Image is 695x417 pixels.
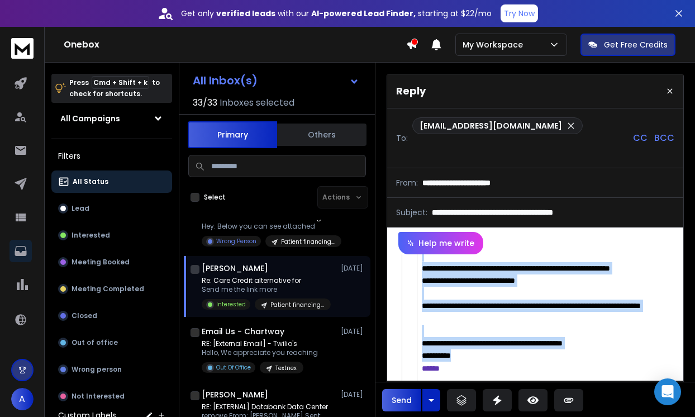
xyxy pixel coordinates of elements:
p: Interested [72,231,110,240]
p: To: [396,132,408,144]
label: Select [204,193,226,202]
button: All Campaigns [51,107,172,130]
h1: [PERSON_NAME] [202,389,268,400]
button: Closed [51,305,172,327]
p: Wrong Person [216,237,256,245]
strong: verified leads [216,8,275,19]
button: Wrong person [51,358,172,381]
p: Get only with our starting at $22/mo [181,8,492,19]
p: Closed [72,311,97,320]
button: All Status [51,170,172,193]
p: Patient financing 2.0 [281,238,335,246]
h1: All Campaigns [60,113,120,124]
p: [EMAIL_ADDRESS][DOMAIN_NAME] [420,120,562,131]
p: RE: [EXTERNAL] Databank Data Center [202,402,328,411]
button: Lead [51,197,172,220]
p: Wrong person [72,365,122,374]
p: BCC [654,131,674,145]
h1: Email Us - Chartway [202,326,284,337]
p: Re: Care Credit alternative for [202,276,331,285]
p: Try Now [504,8,535,19]
button: Interested [51,224,172,247]
p: Press to check for shortcuts. [69,77,160,99]
p: Meeting Completed [72,285,144,293]
button: Out of office [51,331,172,354]
p: Hey. Below you can see attached [202,222,336,231]
p: Out Of Office [216,363,251,372]
p: Subject: [396,207,427,218]
p: Reply [396,83,426,99]
p: Textnex [275,364,297,372]
p: Not Interested [72,392,125,401]
p: My Workspace [463,39,527,50]
button: Meeting Booked [51,251,172,273]
h3: Inboxes selected [220,96,294,110]
p: Patient financing 2.0 [270,301,324,309]
button: Get Free Credits [580,34,675,56]
p: Out of office [72,338,118,347]
span: Cmd + Shift + k [92,76,149,89]
button: Meeting Completed [51,278,172,300]
button: Help me write [398,232,483,254]
button: A [11,388,34,410]
button: Not Interested [51,385,172,407]
button: All Inbox(s) [184,69,368,92]
p: [DATE] [341,264,366,273]
span: 33 / 33 [193,96,217,110]
p: Get Free Credits [604,39,668,50]
h1: Onebox [64,38,406,51]
button: Try Now [501,4,538,22]
button: Send [382,389,421,411]
p: [DATE] [341,390,366,399]
img: logo [11,38,34,59]
strong: AI-powered Lead Finder, [311,8,416,19]
p: Lead [72,204,89,213]
p: Meeting Booked [72,258,130,267]
p: CC [633,131,648,145]
button: Others [277,122,366,147]
p: [DATE] [341,327,366,336]
p: From: [396,177,418,188]
button: Primary [188,121,277,148]
p: Hello, We appreciate you reaching [202,348,318,357]
p: RE: [External Email] - Twilio's [202,339,318,348]
h1: All Inbox(s) [193,75,258,86]
div: Open Intercom Messenger [654,378,681,405]
p: Send me the link more [202,285,331,294]
p: All Status [73,177,108,186]
h1: [PERSON_NAME] [202,263,268,274]
h3: Filters [51,148,172,164]
p: Interested [216,300,246,309]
